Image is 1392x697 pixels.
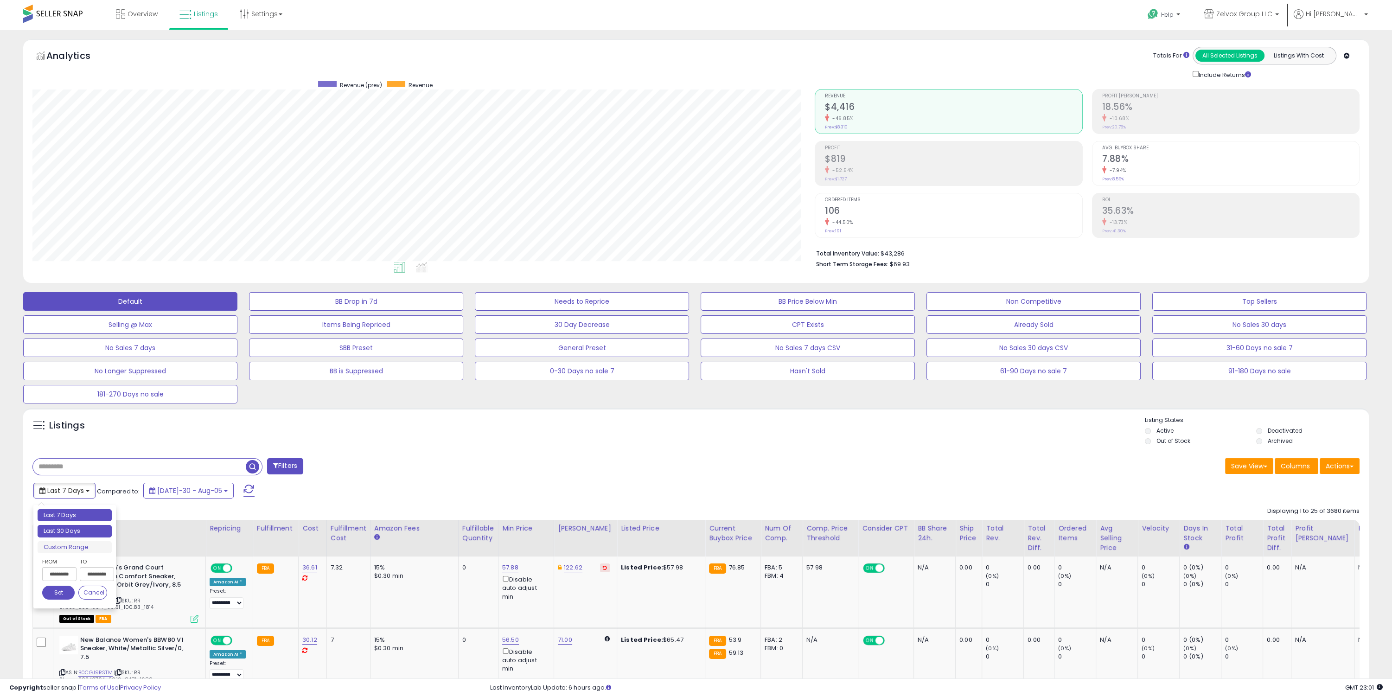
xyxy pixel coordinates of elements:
small: (0%) [1142,572,1155,580]
div: [PERSON_NAME] [558,524,613,533]
small: (0%) [986,645,999,652]
small: (0%) [1183,572,1196,580]
small: -46.85% [829,115,854,122]
div: 0 [986,652,1023,661]
div: N/A [918,636,948,644]
div: Disable auto adjust min [502,574,547,601]
div: Num of Comp. [765,524,798,543]
a: 56.50 [502,635,519,645]
div: Fulfillment Cost [331,524,366,543]
h5: Listings [49,419,85,432]
div: Days In Stock [1183,524,1217,543]
div: Total Rev. Diff. [1028,524,1050,553]
span: 76.85 [728,563,745,572]
div: 0 [1058,652,1096,661]
button: Default [23,292,237,311]
b: Total Inventory Value: [816,249,879,257]
div: Amazon Fees [374,524,454,533]
h2: $4,416 [825,102,1082,114]
div: N/A [1295,636,1347,644]
small: FBA [709,649,726,659]
div: Fulfillment [257,524,294,533]
div: FBA: 5 [765,563,795,572]
button: SBB Preset [249,339,463,357]
div: Amazon AI * [210,578,246,586]
small: -13.73% [1106,219,1128,226]
div: Include Returns [1186,69,1262,80]
button: Hasn't Sold [701,362,915,380]
div: N/A [918,563,948,572]
span: $69.93 [890,260,910,269]
span: 53.9 [728,635,741,644]
span: Ordered Items [825,198,1082,203]
a: 122.62 [564,563,582,572]
div: Cost [302,524,323,533]
button: Set [42,586,75,600]
div: $0.30 min [374,572,451,580]
button: 61-90 Days no sale 7 [926,362,1141,380]
button: Actions [1320,458,1360,474]
div: Fulfillable Quantity [462,524,494,543]
small: (0%) [1142,645,1155,652]
div: 0 [986,636,1023,644]
div: 0 [1058,636,1096,644]
span: 2025-08-13 23:01 GMT [1345,683,1383,692]
a: B0CGJ9RSTM [78,669,113,677]
small: FBA [257,563,274,574]
button: 31-60 Days no sale 7 [1152,339,1366,357]
button: Non Competitive [926,292,1141,311]
span: Revenue [409,81,433,89]
label: Deactivated [1268,427,1303,435]
div: 0 [1225,580,1263,588]
div: 0 [986,580,1023,588]
div: Totals For [1153,51,1189,60]
div: Profit [PERSON_NAME] [1295,524,1350,543]
span: [DATE]-30 - Aug-05 [157,486,222,495]
div: 15% [374,563,451,572]
span: Help [1161,11,1174,19]
small: Amazon Fees. [374,533,380,542]
div: Listed Price [621,524,701,533]
div: $0.30 min [374,644,451,652]
div: Avg Selling Price [1100,524,1134,553]
span: Revenue (prev) [340,81,382,89]
div: 0 [986,563,1023,572]
button: 30 Day Decrease [475,315,689,334]
span: Zelvox Group LLC [1216,9,1272,19]
b: adidas Men's Grand Court Cloudfoam Comfort Sneaker, Orbit Grey/Orbit Grey/Ivory, 8.5 [80,563,193,592]
button: No Sales 30 days CSV [926,339,1141,357]
div: N/A [806,636,851,644]
div: Title [57,524,202,533]
p: Listing States: [1145,416,1369,425]
div: N/A [1358,636,1389,644]
div: 0 [1058,563,1096,572]
small: -44.50% [829,219,853,226]
div: Amazon AI * [210,650,246,659]
label: Archived [1268,437,1293,445]
h2: 18.56% [1102,102,1360,114]
div: seller snap | | [9,684,161,692]
small: Prev: $8,310 [825,124,848,130]
div: N/A [1358,563,1389,572]
button: [DATE]-30 - Aug-05 [143,483,234,499]
h2: $819 [825,153,1082,166]
span: Avg. Buybox Share [1102,146,1360,151]
span: Revenue [825,94,1082,99]
div: 7 [331,636,363,644]
b: New Balance Women's BBW80 V1 Sneaker, White/Metallic Silver/0, 7.5 [80,636,193,664]
small: Days In Stock. [1183,543,1189,551]
li: Last 7 Days [38,509,112,522]
i: Get Help [1147,8,1159,20]
img: 21fx8+DDWcL._SL40_.jpg [59,636,78,654]
div: BB Share 24h. [918,524,951,543]
span: ON [864,564,875,572]
div: 0 [1142,580,1179,588]
button: CPT Exists [701,315,915,334]
button: Items Being Repriced [249,315,463,334]
span: FBA [96,615,111,623]
div: FBA: 2 [765,636,795,644]
div: Last InventoryLab Update: 6 hours ago. [490,684,1383,692]
a: 30.12 [302,635,317,645]
small: (0%) [1225,645,1238,652]
div: 0 (0%) [1183,563,1221,572]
